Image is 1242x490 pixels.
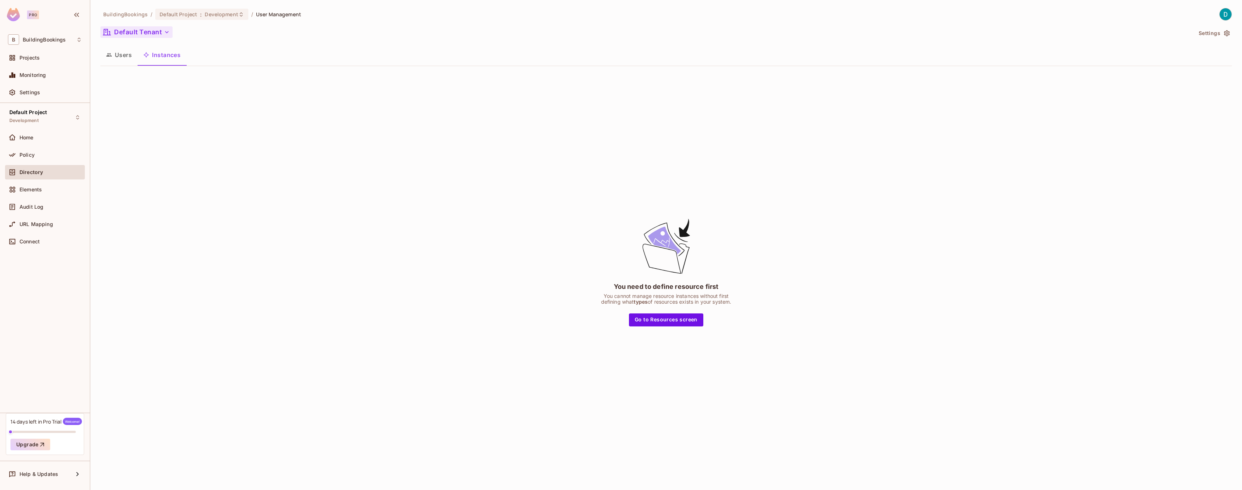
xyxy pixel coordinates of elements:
span: URL Mapping [19,221,53,227]
span: Help & Updates [19,471,58,477]
span: Development [9,118,39,123]
span: Directory [19,169,43,175]
button: Default Tenant [100,26,173,38]
span: Default Project [160,11,197,18]
span: Settings [19,90,40,95]
button: Instances [138,46,186,64]
span: Policy [19,152,35,158]
img: Dimitri Chrysostomou [1220,8,1232,20]
span: types [634,299,648,305]
li: / [251,11,253,18]
div: Pro [27,10,39,19]
span: : [200,12,202,17]
span: User Management [256,11,301,18]
li: / [151,11,152,18]
span: Projects [19,55,40,61]
span: Monitoring [19,72,46,78]
span: Default Project [9,109,47,115]
span: Connect [19,239,40,244]
div: You need to define resource first [614,282,719,291]
span: B [8,34,19,45]
span: Development [205,11,238,18]
img: SReyMgAAAABJRU5ErkJggg== [7,8,20,21]
span: Welcome! [63,418,82,425]
button: Settings [1196,27,1232,39]
span: Elements [19,187,42,192]
span: Workspace: BuildingBookings [23,37,66,43]
button: Users [100,46,138,64]
span: the active workspace [103,11,148,18]
div: 14 days left in Pro Trial [10,418,82,425]
button: Upgrade [10,439,50,450]
button: Go to Resources screen [629,313,703,326]
div: You cannot manage resource instances without first defining what of resources exists in your system. [601,293,731,305]
span: Home [19,135,34,140]
span: Audit Log [19,204,43,210]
